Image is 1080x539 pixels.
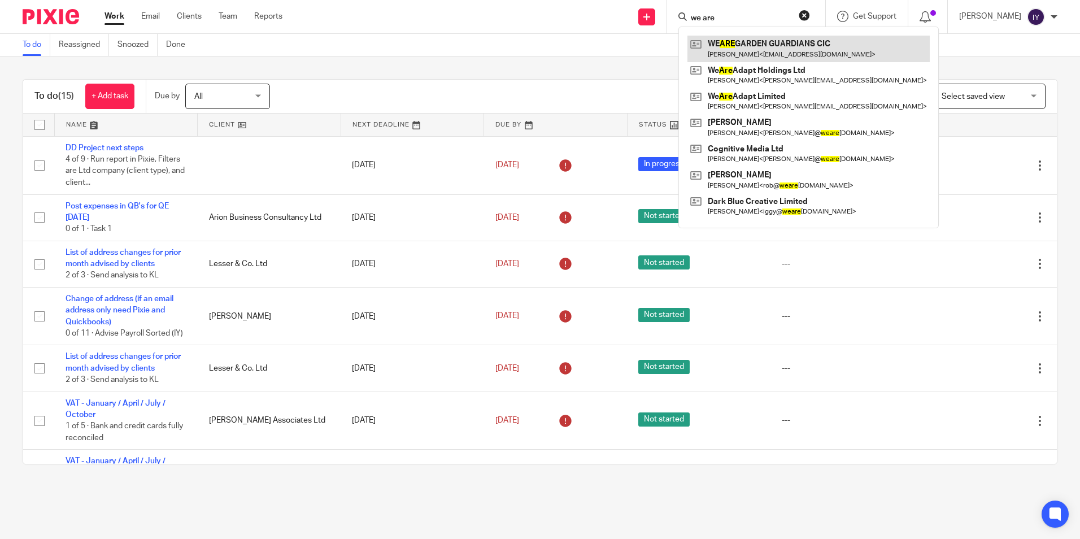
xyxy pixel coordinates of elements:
[341,241,484,287] td: [DATE]
[34,90,74,102] h1: To do
[85,84,134,109] a: + Add task
[66,249,181,268] a: List of address changes for prior month advised by clients
[194,93,203,101] span: All
[638,209,690,223] span: Not started
[1027,8,1045,26] img: svg%3E
[942,93,1005,101] span: Select saved view
[198,450,341,508] td: Maceo Search Ltd
[104,11,124,22] a: Work
[638,308,690,322] span: Not started
[799,10,810,21] button: Clear
[66,155,185,186] span: 4 of 9 · Run report in Pixie, Filters are Ltd company (client type), and client...
[198,392,341,450] td: [PERSON_NAME] Associates Ltd
[341,450,484,508] td: [DATE]
[198,194,341,241] td: Arion Business Consultancy Ltd
[495,312,519,320] span: [DATE]
[690,14,791,24] input: Search
[341,194,484,241] td: [DATE]
[495,260,519,268] span: [DATE]
[853,12,896,20] span: Get Support
[66,202,169,221] a: Post expenses in QB's for QE [DATE]
[638,412,690,427] span: Not started
[341,287,484,345] td: [DATE]
[782,363,903,374] div: ---
[166,34,194,56] a: Done
[495,214,519,221] span: [DATE]
[66,295,173,326] a: Change of address (if an email address only need Pixie and Quickbooks)
[638,157,689,171] span: In progress
[638,255,690,269] span: Not started
[341,136,484,194] td: [DATE]
[66,423,183,442] span: 1 of 5 · Bank and credit cards fully reconciled
[959,11,1021,22] p: [PERSON_NAME]
[341,345,484,392] td: [DATE]
[23,9,79,24] img: Pixie
[198,241,341,287] td: Lesser & Co. Ltd
[66,457,166,476] a: VAT - January / April / July / October
[782,415,903,426] div: ---
[495,416,519,424] span: [DATE]
[66,376,159,384] span: 2 of 3 · Send analysis to KL
[638,360,690,374] span: Not started
[66,225,112,233] span: 0 of 1 · Task 1
[219,11,237,22] a: Team
[23,34,50,56] a: To do
[495,364,519,372] span: [DATE]
[198,345,341,392] td: Lesser & Co. Ltd
[782,258,903,269] div: ---
[58,92,74,101] span: (15)
[66,353,181,372] a: List of address changes for prior month advised by clients
[198,287,341,345] td: [PERSON_NAME]
[66,272,159,280] span: 2 of 3 · Send analysis to KL
[177,11,202,22] a: Clients
[117,34,158,56] a: Snoozed
[59,34,109,56] a: Reassigned
[341,392,484,450] td: [DATE]
[66,144,143,152] a: DD Project next steps
[254,11,282,22] a: Reports
[66,399,166,419] a: VAT - January / April / July / October
[155,90,180,102] p: Due by
[141,11,160,22] a: Email
[495,161,519,169] span: [DATE]
[66,329,183,337] span: 0 of 11 · Advise Payroll Sorted (IY)
[782,311,903,322] div: ---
